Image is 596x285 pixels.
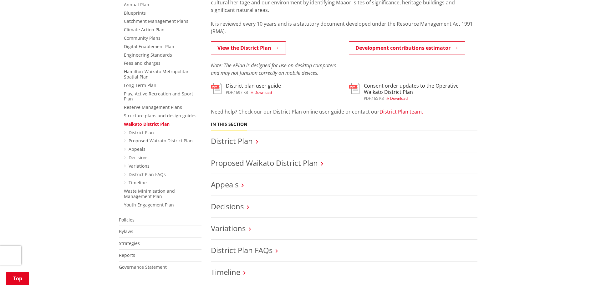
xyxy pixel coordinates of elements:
a: Appeals [129,146,145,152]
a: Appeals [211,179,238,190]
a: Strategies [119,240,140,246]
h3: District plan user guide [226,83,281,89]
p: It is reviewed every 10 years and is a statutory document developed under the Resource Management... [211,20,477,35]
a: Timeline [211,267,240,277]
a: District Plan [211,136,253,146]
a: Policies [119,217,135,223]
span: 1697 KB [234,90,248,95]
a: Annual Plan [124,2,149,8]
span: 165 KB [372,96,384,101]
a: Waikato District Plan [124,121,170,127]
a: District plan user guide pdf,1697 KB Download [211,83,281,94]
a: Structure plans and design guides [124,113,196,119]
a: Proposed Waikato District Plan [129,138,193,144]
span: pdf [226,90,233,95]
a: Waste Minimisation and Management Plan [124,188,175,199]
a: Consent order updates to the Operative Waikato District Plan pdf,165 KB Download [349,83,477,100]
a: Governance Statement [119,264,167,270]
a: Development contributions estimator [349,41,465,54]
a: District Plan FAQs [211,245,273,255]
a: Climate Action Plan [124,27,165,33]
a: Community Plans [124,35,160,41]
a: Blueprints [124,10,146,16]
a: Reports [119,252,135,258]
a: View the District Plan [211,41,286,54]
p: Need help? Check our our District Plan online user guide or contact our [211,108,477,115]
a: Variations [129,163,150,169]
a: Reserve Management Plans [124,104,182,110]
a: Catchment Management Plans [124,18,188,24]
div: , [364,97,477,100]
span: pdf [364,96,371,101]
a: District Plan FAQs [129,171,166,177]
a: Decisions [211,201,244,211]
a: Top [6,272,29,285]
a: Play, Active Recreation and Sport Plan [124,91,193,102]
span: Download [254,90,272,95]
h5: In this section [211,122,247,127]
iframe: Messenger Launcher [567,259,590,281]
a: Decisions [129,155,149,160]
h3: Consent order updates to the Operative Waikato District Plan [364,83,477,95]
div: , [226,91,281,94]
a: Youth Engagement Plan [124,202,174,208]
a: Bylaws [119,228,133,234]
a: Timeline [129,180,147,186]
a: Fees and charges [124,60,160,66]
em: Note: The ePlan is designed for use on desktop computers and may not function correctly on mobile... [211,62,336,76]
span: Download [390,96,408,101]
a: Long Term Plan [124,82,156,88]
a: District Plan [129,130,154,135]
a: District Plan team. [380,108,423,115]
img: document-pdf.svg [211,83,222,94]
img: document-pdf.svg [349,83,359,94]
a: Hamilton-Waikato Metropolitan Spatial Plan [124,69,190,80]
a: Proposed Waikato District Plan [211,158,318,168]
a: Engineering Standards [124,52,172,58]
a: Variations [211,223,246,233]
a: Digital Enablement Plan [124,43,174,49]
